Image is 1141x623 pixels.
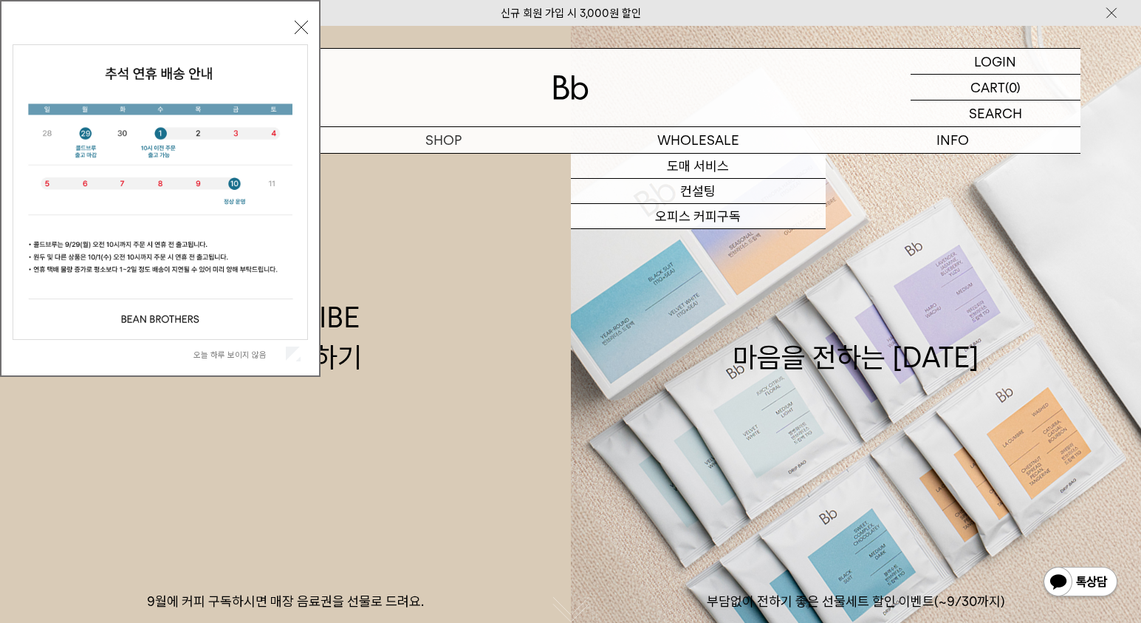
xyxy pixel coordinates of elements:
[571,179,826,204] a: 컨설팅
[193,350,283,360] label: 오늘 하루 보이지 않음
[571,204,826,229] a: 오피스 커피구독
[571,127,826,153] p: WHOLESALE
[826,127,1080,153] p: INFO
[13,45,307,339] img: 5e4d662c6b1424087153c0055ceb1a13_140731.jpg
[974,49,1016,74] p: LOGIN
[969,101,1022,126] p: SEARCH
[1005,75,1021,100] p: (0)
[553,75,589,100] img: 로고
[295,21,308,34] button: 닫기
[970,75,1005,100] p: CART
[733,298,979,376] div: 마음을 전하는 [DATE]
[316,127,571,153] a: SHOP
[501,7,641,20] a: 신규 회원 가입 시 3,000원 할인
[911,75,1080,101] a: CART (0)
[911,49,1080,75] a: LOGIN
[571,154,826,179] a: 도매 서비스
[1042,565,1119,601] img: 카카오톡 채널 1:1 채팅 버튼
